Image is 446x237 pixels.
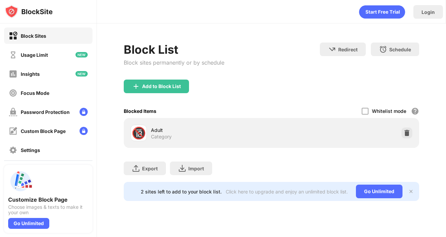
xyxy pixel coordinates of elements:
div: Adult [151,126,272,134]
img: lock-menu.svg [80,108,88,116]
div: Insights [21,71,40,77]
div: Category [151,134,172,140]
div: 🔞 [132,126,146,140]
img: new-icon.svg [75,71,88,77]
div: Block sites permanently or by schedule [124,59,224,66]
div: animation [359,5,405,19]
div: Import [188,166,204,171]
div: Password Protection [21,109,70,115]
img: insights-off.svg [9,70,17,78]
div: Focus Mode [21,90,49,96]
div: Choose images & texts to make it your own [8,204,88,215]
div: Usage Limit [21,52,48,58]
div: Custom Block Page [21,128,66,134]
div: Blocked Items [124,108,156,114]
img: new-icon.svg [75,52,88,57]
img: x-button.svg [408,189,414,194]
div: Redirect [338,47,358,52]
img: lock-menu.svg [80,127,88,135]
div: Customize Block Page [8,196,88,203]
img: time-usage-off.svg [9,51,17,59]
img: password-protection-off.svg [9,108,17,116]
div: Whitelist mode [372,108,406,114]
div: Block Sites [21,33,46,39]
div: Login [422,9,435,15]
div: Block List [124,43,224,56]
img: focus-off.svg [9,89,17,97]
div: Add to Block List [142,84,181,89]
div: Schedule [389,47,411,52]
div: Click here to upgrade and enjoy an unlimited block list. [226,189,348,194]
div: Go Unlimited [8,218,49,229]
img: block-on.svg [9,32,17,40]
img: settings-off.svg [9,146,17,154]
img: logo-blocksite.svg [5,5,53,18]
div: Settings [21,147,40,153]
div: Go Unlimited [356,185,402,198]
div: 2 sites left to add to your block list. [141,189,222,194]
div: Export [142,166,158,171]
img: push-custom-page.svg [8,169,33,193]
img: customize-block-page-off.svg [9,127,17,135]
